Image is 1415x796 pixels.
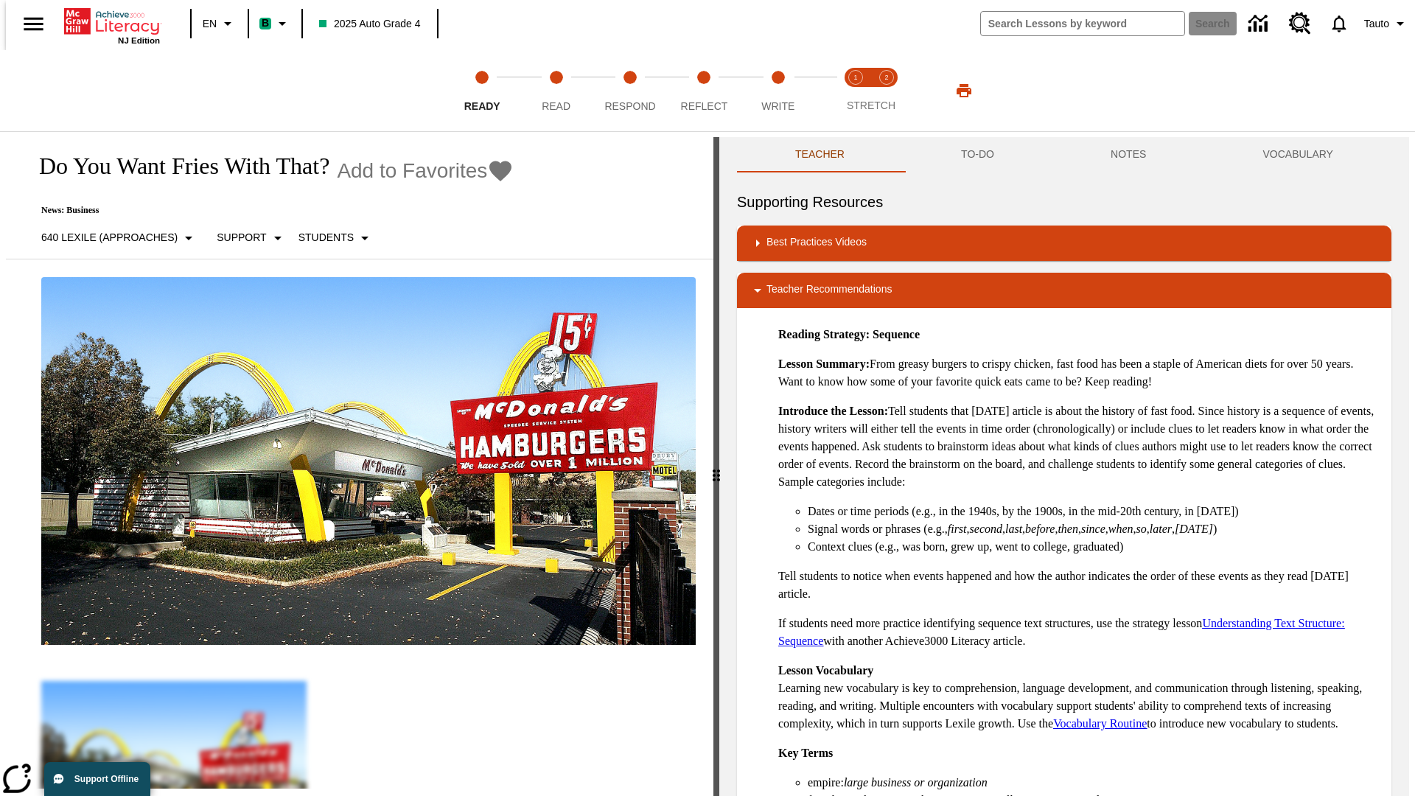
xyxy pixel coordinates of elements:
[337,158,514,184] button: Add to Favorites - Do You Want Fries With That?
[24,153,329,180] h1: Do You Want Fries With That?
[217,230,266,245] p: Support
[844,776,988,789] em: large business or organization
[1058,523,1078,535] em: then
[778,328,870,341] strong: Reading Strategy:
[211,225,292,251] button: Scaffolds, Support
[808,538,1380,556] li: Context clues (e.g., was born, grew up, went to college, graduated)
[44,762,150,796] button: Support Offline
[737,273,1391,308] div: Teacher Recommendations
[319,16,421,32] span: 2025 Auto Grade 4
[778,405,888,417] strong: Introduce the Lesson:
[778,615,1380,650] p: If students need more practice identifying sequence text structures, use the strategy lesson with...
[1081,523,1105,535] em: since
[254,10,297,37] button: Boost Class color is mint green. Change class color
[587,50,673,131] button: Respond step 3 of 5
[24,205,514,216] p: News: Business
[41,230,178,245] p: 640 Lexile (Approaches)
[64,5,160,45] div: Home
[778,617,1345,647] a: Understanding Text Structure: Sequence
[778,747,833,759] strong: Key Terms
[196,10,243,37] button: Language: EN, Select a language
[41,277,696,646] img: One of the first McDonald's stores, with the iconic red sign and golden arches.
[766,234,867,252] p: Best Practices Videos
[847,99,895,111] span: STRETCH
[1204,137,1391,172] button: VOCABULARY
[766,282,892,299] p: Teacher Recommendations
[808,503,1380,520] li: Dates or time periods (e.g., in the 1940s, by the 1900s, in the mid-20th century, in [DATE])
[604,100,655,112] span: Respond
[1364,16,1389,32] span: Tauto
[948,523,967,535] em: first
[1175,523,1213,535] em: [DATE]
[298,230,354,245] p: Students
[464,100,500,112] span: Ready
[713,137,719,796] div: Press Enter or Spacebar and then press right and left arrow keys to move the slider
[1240,4,1280,44] a: Data Center
[1052,137,1204,172] button: NOTES
[1280,4,1320,43] a: Resource Center, Will open in new tab
[1358,10,1415,37] button: Profile/Settings
[981,12,1184,35] input: search field
[834,50,877,131] button: Stretch Read step 1 of 2
[865,50,908,131] button: Stretch Respond step 2 of 2
[736,50,821,131] button: Write step 5 of 5
[293,225,380,251] button: Select Student
[778,357,870,370] strong: Lesson Summary:
[778,664,873,677] strong: Lesson Vocabulary
[778,568,1380,603] p: Tell students to notice when events happened and how the author indicates the order of these even...
[1053,717,1147,730] a: Vocabulary Routine
[661,50,747,131] button: Reflect step 4 of 5
[873,328,920,341] strong: Sequence
[903,137,1052,172] button: TO-DO
[6,137,713,789] div: reading
[761,100,794,112] span: Write
[1025,523,1055,535] em: before
[884,74,888,81] text: 2
[12,2,55,46] button: Open side menu
[853,74,857,81] text: 1
[35,225,203,251] button: Select Lexile, 640 Lexile (Approaches)
[1150,523,1172,535] em: later
[737,137,1391,172] div: Instructional Panel Tabs
[542,100,570,112] span: Read
[203,16,217,32] span: EN
[778,402,1380,491] p: Tell students that [DATE] article is about the history of fast food. Since history is a sequence ...
[1108,523,1133,535] em: when
[940,77,988,104] button: Print
[337,159,487,183] span: Add to Favorites
[808,520,1380,538] li: Signal words or phrases (e.g., , , , , , , , , , )
[1136,523,1147,535] em: so
[778,662,1380,733] p: Learning new vocabulary is key to comprehension, language development, and communication through ...
[737,226,1391,261] div: Best Practices Videos
[778,355,1380,391] p: From greasy burgers to crispy chicken, fast food has been a staple of American diets for over 50 ...
[681,100,728,112] span: Reflect
[74,774,139,784] span: Support Offline
[513,50,598,131] button: Read step 2 of 5
[118,36,160,45] span: NJ Edition
[737,137,903,172] button: Teacher
[737,190,1391,214] h6: Supporting Resources
[970,523,1002,535] em: second
[439,50,525,131] button: Ready step 1 of 5
[719,137,1409,796] div: activity
[1005,523,1022,535] em: last
[262,14,269,32] span: B
[1320,4,1358,43] a: Notifications
[808,774,1380,792] li: empire:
